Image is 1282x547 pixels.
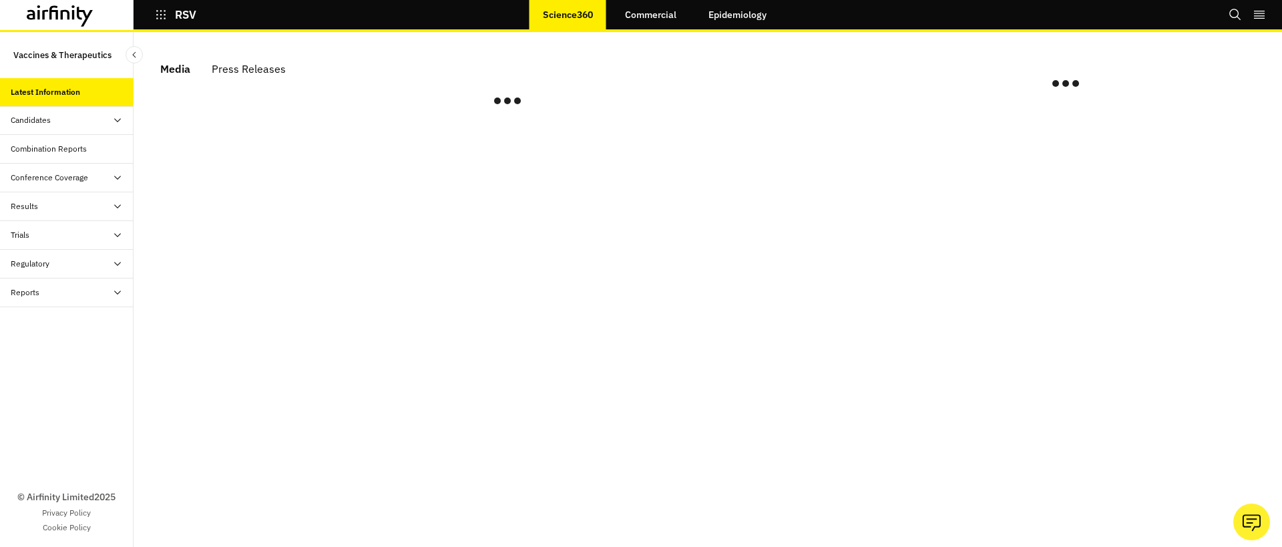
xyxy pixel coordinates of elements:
[11,200,38,212] div: Results
[212,59,286,79] div: Press Releases
[155,3,196,26] button: RSV
[42,507,91,519] a: Privacy Policy
[13,43,112,67] p: Vaccines & Therapeutics
[11,114,51,126] div: Candidates
[1229,3,1242,26] button: Search
[11,143,87,155] div: Combination Reports
[11,86,80,98] div: Latest Information
[543,9,593,20] p: Science360
[43,522,91,534] a: Cookie Policy
[11,229,29,241] div: Trials
[11,287,39,299] div: Reports
[160,59,190,79] div: Media
[1233,504,1270,540] button: Ask our analysts
[17,490,116,504] p: © Airfinity Limited 2025
[11,172,88,184] div: Conference Coverage
[11,258,49,270] div: Regulatory
[175,9,196,21] p: RSV
[126,46,143,63] button: Close Sidebar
